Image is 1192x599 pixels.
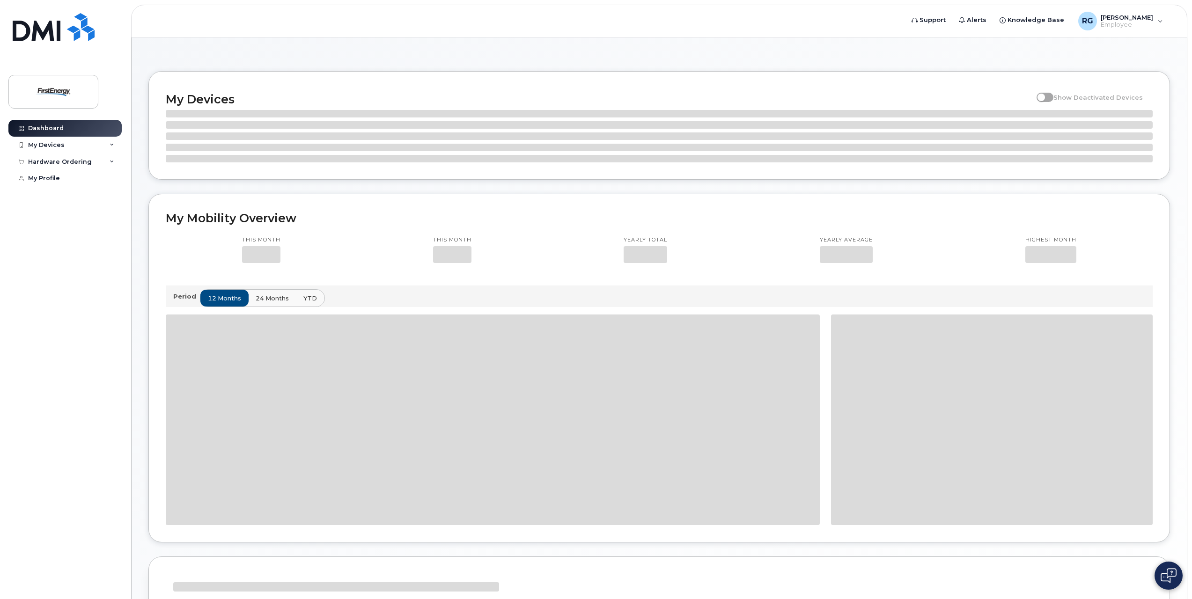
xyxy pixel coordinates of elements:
p: This month [433,236,471,244]
h2: My Mobility Overview [166,211,1153,225]
p: Highest month [1025,236,1076,244]
span: 24 months [256,294,289,303]
h2: My Devices [166,92,1032,106]
p: Yearly average [820,236,873,244]
p: Yearly total [624,236,667,244]
p: This month [242,236,280,244]
span: YTD [303,294,317,303]
p: Period [173,292,200,301]
input: Show Deactivated Devices [1037,88,1044,96]
span: Show Deactivated Devices [1053,94,1143,101]
img: Open chat [1161,568,1177,583]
